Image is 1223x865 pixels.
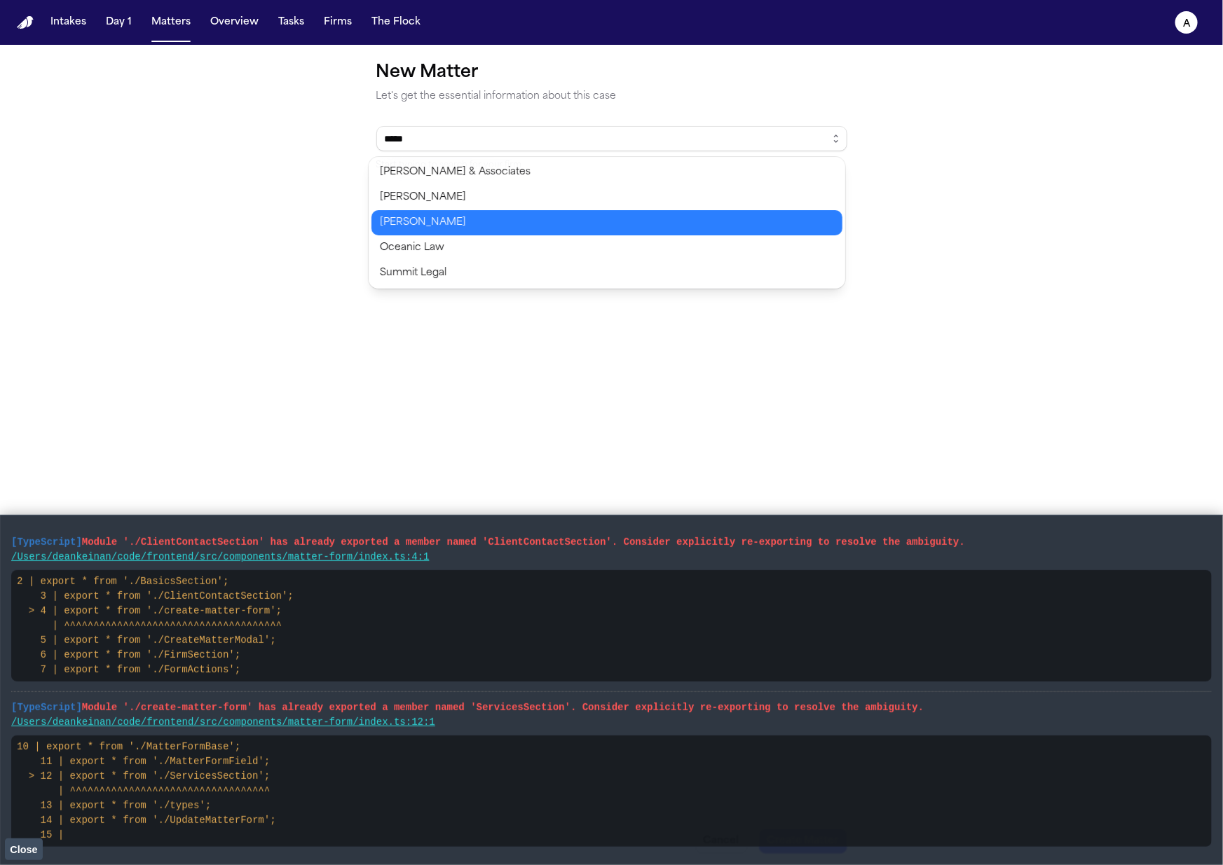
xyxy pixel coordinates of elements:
span: Summit Legal [380,265,446,282]
span: [PERSON_NAME] & Associates [380,164,531,181]
span: [PERSON_NAME] [380,214,466,231]
input: Select a firm [376,126,847,151]
span: [PERSON_NAME] [380,189,466,206]
span: Oceanic Law [380,240,444,256]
